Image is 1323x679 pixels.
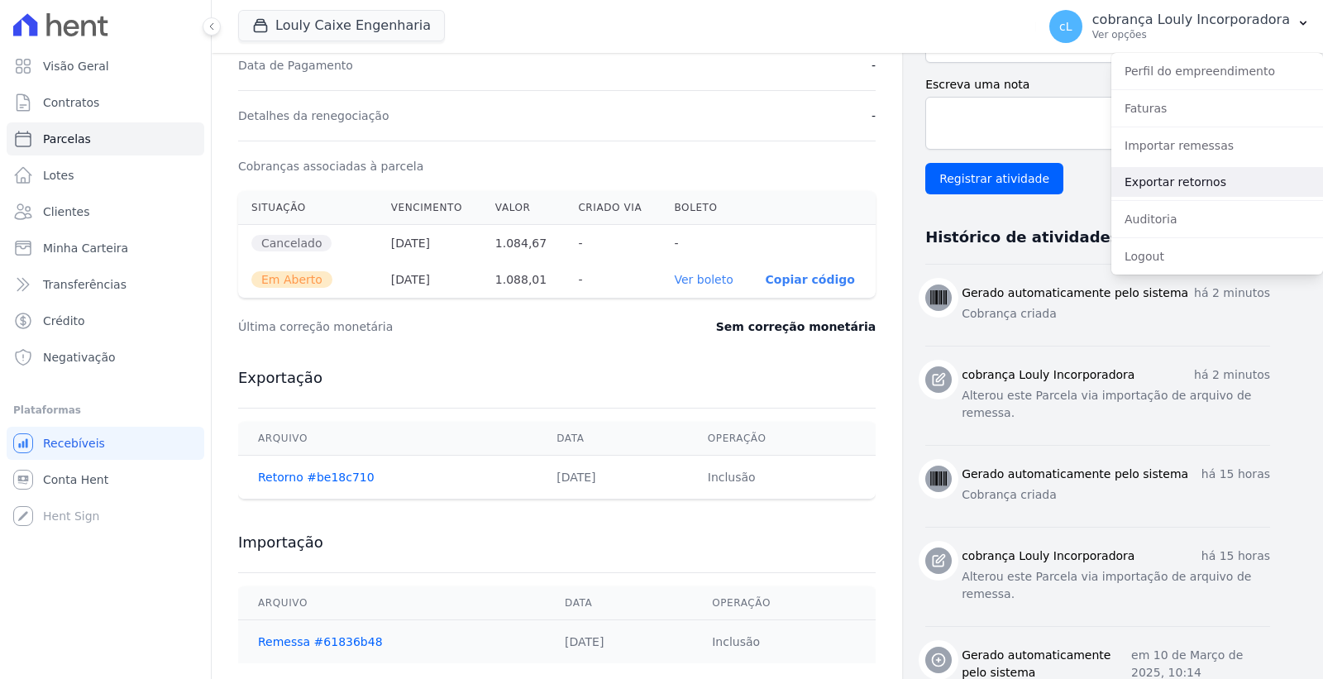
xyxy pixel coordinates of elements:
[43,471,108,488] span: Conta Hent
[537,422,688,456] th: Data
[565,225,661,262] th: -
[7,304,204,337] a: Crédito
[482,191,566,225] th: Valor
[7,122,204,155] a: Parcelas
[43,203,89,220] span: Clientes
[251,271,332,288] span: Em Aberto
[7,427,204,460] a: Recebíveis
[565,191,661,225] th: Criado via
[238,158,423,175] dt: Cobranças associadas à parcela
[43,349,116,366] span: Negativação
[692,586,876,620] th: Operação
[482,225,566,262] th: 1.084,67
[661,225,752,262] th: -
[7,463,204,496] a: Conta Hent
[7,268,204,301] a: Transferências
[962,486,1270,504] p: Cobrança criada
[962,305,1270,323] p: Cobrança criada
[1059,21,1072,32] span: cL
[258,471,375,484] a: Retorno #be18c710
[1111,241,1323,271] a: Logout
[565,261,661,298] th: -
[962,568,1270,603] p: Alterou este Parcela via importação de arquivo de remessa.
[238,586,545,620] th: Arquivo
[1201,466,1270,483] p: há 15 horas
[545,620,692,664] td: [DATE]
[1092,12,1290,28] p: cobrança Louly Incorporadora
[1201,548,1270,565] p: há 15 horas
[238,108,389,124] dt: Detalhes da renegociação
[1194,366,1270,384] p: há 2 minutos
[674,273,733,286] a: Ver boleto
[7,341,204,374] a: Negativação
[482,261,566,298] th: 1.088,01
[1092,28,1290,41] p: Ver opções
[766,273,855,286] button: Copiar código
[378,261,482,298] th: [DATE]
[962,548,1134,565] h3: cobrança Louly Incorporadora
[1111,93,1323,123] a: Faturas
[545,586,692,620] th: Data
[1111,56,1323,86] a: Perfil do empreendimento
[238,318,615,335] dt: Última correção monetária
[238,368,876,388] h3: Exportação
[925,76,1270,93] label: Escreva uma nota
[688,422,876,456] th: Operação
[7,195,204,228] a: Clientes
[7,232,204,265] a: Minha Carteira
[962,366,1134,384] h3: cobrança Louly Incorporadora
[43,276,127,293] span: Transferências
[962,285,1188,302] h3: Gerado automaticamente pelo sistema
[688,456,876,500] td: Inclusão
[1111,167,1323,197] a: Exportar retornos
[43,240,128,256] span: Minha Carteira
[872,57,876,74] dd: -
[378,191,482,225] th: Vencimento
[925,163,1063,194] input: Registrar atividade
[7,86,204,119] a: Contratos
[238,533,876,552] h3: Importação
[378,225,482,262] th: [DATE]
[7,159,204,192] a: Lotes
[43,167,74,184] span: Lotes
[537,456,688,500] td: [DATE]
[238,191,378,225] th: Situação
[43,58,109,74] span: Visão Geral
[43,94,99,111] span: Contratos
[1194,285,1270,302] p: há 2 minutos
[716,318,876,335] dd: Sem correção monetária
[661,191,752,225] th: Boleto
[962,466,1188,483] h3: Gerado automaticamente pelo sistema
[251,235,332,251] span: Cancelado
[43,313,85,329] span: Crédito
[962,387,1270,422] p: Alterou este Parcela via importação de arquivo de remessa.
[13,400,198,420] div: Plataformas
[238,422,537,456] th: Arquivo
[1111,131,1323,160] a: Importar remessas
[43,435,105,452] span: Recebíveis
[7,50,204,83] a: Visão Geral
[43,131,91,147] span: Parcelas
[872,108,876,124] dd: -
[925,227,1119,247] h3: Histórico de atividades
[238,10,445,41] button: Louly Caixe Engenharia
[692,620,876,664] td: Inclusão
[1036,3,1323,50] button: cL cobrança Louly Incorporadora Ver opções
[238,57,353,74] dt: Data de Pagamento
[258,635,383,648] a: Remessa #61836b48
[1111,204,1323,234] a: Auditoria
